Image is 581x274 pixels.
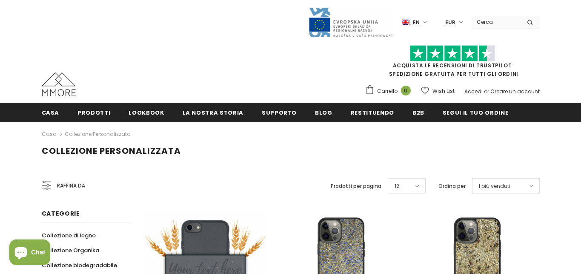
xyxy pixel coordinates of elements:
[308,7,393,38] img: Javni Razpis
[351,109,394,117] span: Restituendo
[183,103,243,122] a: La nostra storia
[77,103,110,122] a: Prodotti
[351,103,394,122] a: Restituendo
[445,18,455,27] span: EUR
[443,103,508,122] a: Segui il tuo ordine
[395,182,399,190] span: 12
[308,18,393,26] a: Javni Razpis
[57,181,85,190] span: Raffina da
[42,261,117,269] span: Collezione biodegradabile
[42,103,60,122] a: Casa
[443,109,508,117] span: Segui il tuo ordine
[412,109,424,117] span: B2B
[464,88,483,95] a: Accedi
[484,88,489,95] span: or
[472,16,521,28] input: Search Site
[129,103,164,122] a: Lookbook
[331,182,381,190] label: Prodotti per pagina
[42,246,99,254] span: Collezione Organika
[365,85,415,98] a: Carrello 0
[393,62,512,69] a: Acquista le recensioni di TrustPilot
[42,145,181,157] span: Collezione personalizzata
[315,103,332,122] a: Blog
[7,239,53,267] inbox-online-store-chat: Shopify online store chat
[412,103,424,122] a: B2B
[42,209,80,218] span: Categorie
[402,19,409,26] img: i-lang-1.png
[262,103,297,122] a: supporto
[432,87,455,95] span: Wish List
[479,182,510,190] span: I più venduti
[410,45,495,62] img: Fidati di Pilot Stars
[42,258,117,273] a: Collezione biodegradabile
[42,243,99,258] a: Collezione Organika
[183,109,243,117] span: La nostra storia
[421,84,455,98] a: Wish List
[65,130,131,138] a: Collezione personalizzata
[438,182,466,190] label: Ordina per
[377,87,398,95] span: Carrello
[262,109,297,117] span: supporto
[42,129,57,139] a: Casa
[315,109,332,117] span: Blog
[42,228,96,243] a: Collezione di legno
[42,109,60,117] span: Casa
[129,109,164,117] span: Lookbook
[401,86,411,95] span: 0
[77,109,110,117] span: Prodotti
[490,88,540,95] a: Creare un account
[42,72,76,96] img: Casi MMORE
[365,49,540,78] span: SPEDIZIONE GRATUITA PER TUTTI GLI ORDINI
[413,18,420,27] span: en
[42,231,96,239] span: Collezione di legno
